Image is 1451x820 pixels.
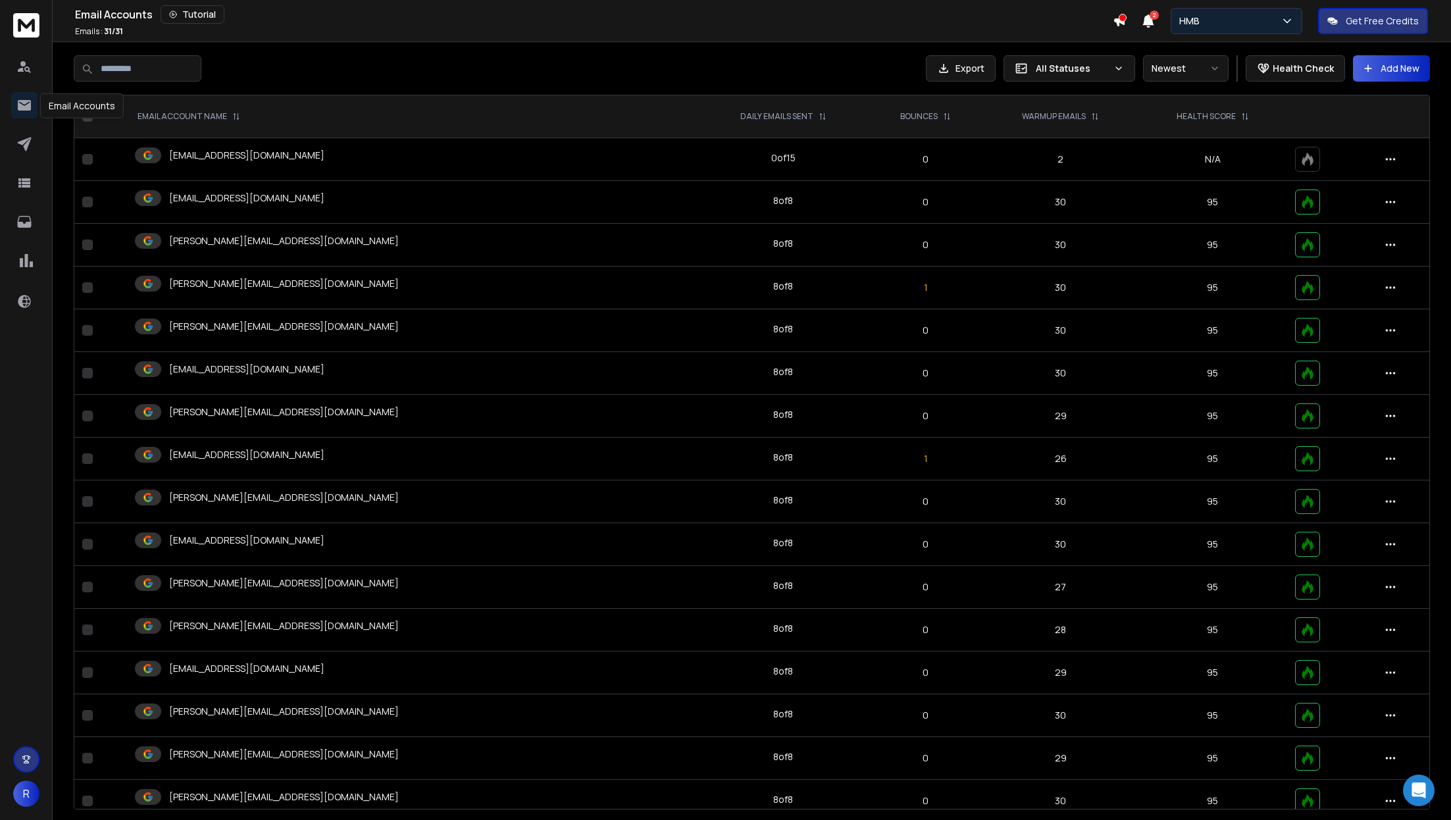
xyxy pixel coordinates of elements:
[169,619,399,632] p: [PERSON_NAME][EMAIL_ADDRESS][DOMAIN_NAME]
[877,195,975,209] p: 0
[1403,775,1435,806] div: Open Intercom Messenger
[169,320,399,333] p: [PERSON_NAME][EMAIL_ADDRESS][DOMAIN_NAME]
[982,352,1138,395] td: 30
[773,322,793,336] div: 8 of 8
[877,153,975,166] p: 0
[161,5,224,24] button: Tutorial
[1138,267,1287,309] td: 95
[1138,352,1287,395] td: 95
[1143,55,1229,82] button: Newest
[877,623,975,636] p: 0
[13,781,39,807] button: R
[169,149,324,162] p: [EMAIL_ADDRESS][DOMAIN_NAME]
[773,280,793,293] div: 8 of 8
[1138,438,1287,480] td: 95
[169,790,399,804] p: [PERSON_NAME][EMAIL_ADDRESS][DOMAIN_NAME]
[773,194,793,207] div: 8 of 8
[169,363,324,376] p: [EMAIL_ADDRESS][DOMAIN_NAME]
[1177,111,1236,122] p: HEALTH SCORE
[169,277,399,290] p: [PERSON_NAME][EMAIL_ADDRESS][DOMAIN_NAME]
[1346,14,1419,28] p: Get Free Credits
[773,622,793,635] div: 8 of 8
[169,577,399,590] p: [PERSON_NAME][EMAIL_ADDRESS][DOMAIN_NAME]
[1273,62,1334,75] p: Health Check
[75,5,1113,24] div: Email Accounts
[169,705,399,718] p: [PERSON_NAME][EMAIL_ADDRESS][DOMAIN_NAME]
[877,538,975,551] p: 0
[982,566,1138,609] td: 27
[1146,153,1279,166] p: N/A
[1138,480,1287,523] td: 95
[982,438,1138,480] td: 26
[1179,14,1205,28] p: HMB
[773,451,793,464] div: 8 of 8
[773,793,793,806] div: 8 of 8
[982,480,1138,523] td: 30
[1138,181,1287,224] td: 95
[169,234,399,247] p: [PERSON_NAME][EMAIL_ADDRESS][DOMAIN_NAME]
[169,662,324,675] p: [EMAIL_ADDRESS][DOMAIN_NAME]
[169,192,324,205] p: [EMAIL_ADDRESS][DOMAIN_NAME]
[1138,523,1287,566] td: 95
[1138,694,1287,737] td: 95
[169,405,399,419] p: [PERSON_NAME][EMAIL_ADDRESS][DOMAIN_NAME]
[1150,11,1159,20] span: 2
[982,694,1138,737] td: 30
[877,666,975,679] p: 0
[104,26,123,37] span: 31 / 31
[169,448,324,461] p: [EMAIL_ADDRESS][DOMAIN_NAME]
[877,709,975,722] p: 0
[773,579,793,592] div: 8 of 8
[40,93,124,118] div: Email Accounts
[982,652,1138,694] td: 29
[1138,224,1287,267] td: 95
[1138,566,1287,609] td: 95
[982,395,1138,438] td: 29
[771,151,796,165] div: 0 of 15
[877,580,975,594] p: 0
[982,737,1138,780] td: 29
[773,536,793,550] div: 8 of 8
[1138,309,1287,352] td: 95
[1246,55,1345,82] button: Health Check
[1022,111,1086,122] p: WARMUP EMAILS
[877,495,975,508] p: 0
[982,138,1138,181] td: 2
[773,237,793,250] div: 8 of 8
[982,609,1138,652] td: 28
[740,111,813,122] p: DAILY EMAILS SENT
[877,409,975,423] p: 0
[877,324,975,337] p: 0
[877,238,975,251] p: 0
[1138,609,1287,652] td: 95
[1138,737,1287,780] td: 95
[1353,55,1430,82] button: Add New
[1318,8,1428,34] button: Get Free Credits
[982,523,1138,566] td: 30
[982,181,1138,224] td: 30
[773,750,793,763] div: 8 of 8
[877,281,975,294] p: 1
[773,365,793,378] div: 8 of 8
[138,111,240,122] div: EMAIL ACCOUNT NAME
[900,111,938,122] p: BOUNCES
[877,367,975,380] p: 0
[877,752,975,765] p: 0
[877,794,975,807] p: 0
[926,55,996,82] button: Export
[169,491,399,504] p: [PERSON_NAME][EMAIL_ADDRESS][DOMAIN_NAME]
[982,224,1138,267] td: 30
[1138,652,1287,694] td: 95
[773,707,793,721] div: 8 of 8
[982,309,1138,352] td: 30
[169,534,324,547] p: [EMAIL_ADDRESS][DOMAIN_NAME]
[773,494,793,507] div: 8 of 8
[1138,395,1287,438] td: 95
[877,452,975,465] p: 1
[75,26,123,37] p: Emails :
[773,665,793,678] div: 8 of 8
[773,408,793,421] div: 8 of 8
[1036,62,1108,75] p: All Statuses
